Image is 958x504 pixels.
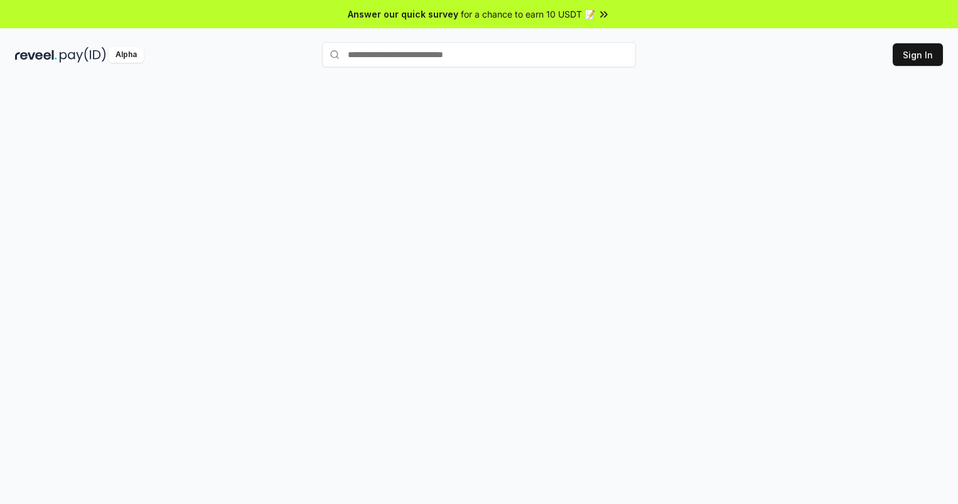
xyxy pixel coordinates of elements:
button: Sign In [893,43,943,66]
span: Answer our quick survey [348,8,458,21]
img: pay_id [60,47,106,63]
img: reveel_dark [15,47,57,63]
div: Alpha [109,47,144,63]
span: for a chance to earn 10 USDT 📝 [461,8,595,21]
